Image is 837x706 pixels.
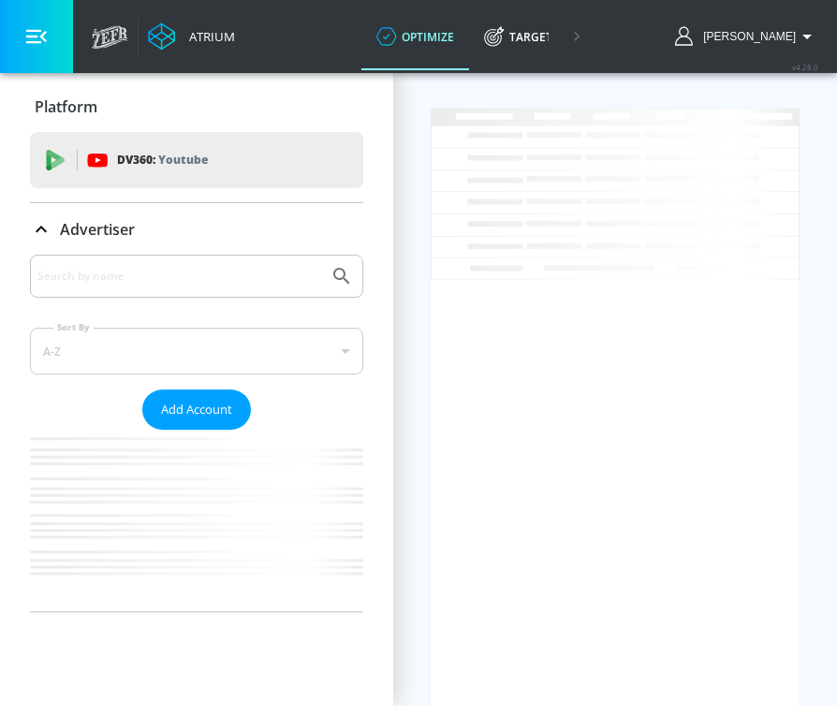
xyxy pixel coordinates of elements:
p: Platform [35,96,97,117]
div: A-Z [30,328,363,375]
div: Advertiser [30,203,363,256]
nav: list of Advertiser [30,430,363,611]
p: Youtube [158,150,208,169]
a: Atrium [148,22,235,51]
span: v 4.28.0 [792,62,818,72]
label: Sort By [53,321,94,333]
button: [PERSON_NAME] [675,25,818,48]
button: Add Account [142,390,251,430]
div: Advertiser [30,255,363,611]
p: Advertiser [60,219,135,240]
span: Add Account [161,399,232,420]
a: optimize [361,3,469,70]
div: Atrium [182,28,235,45]
span: login as: casey.cohen@zefr.com [696,30,796,43]
input: Search by name [37,264,321,288]
p: DV360: [117,150,208,170]
a: Target [469,3,567,70]
div: DV360: Youtube [30,132,363,188]
div: Platform [30,81,363,133]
